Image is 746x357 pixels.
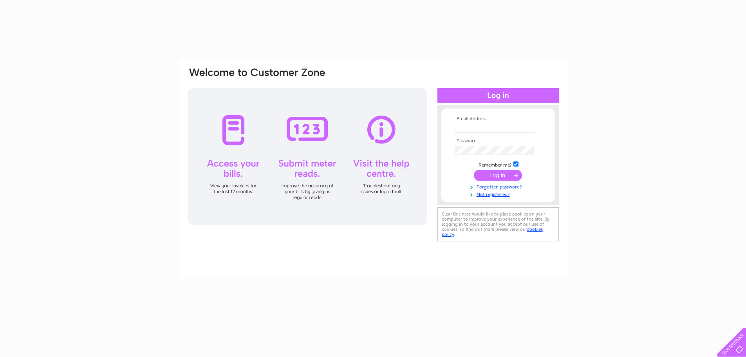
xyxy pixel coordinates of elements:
a: Not registered? [455,190,544,198]
td: Remember me? [453,160,544,168]
a: Forgotten password? [455,183,544,190]
div: Clear Business would like to place cookies on your computer to improve your experience of the sit... [437,207,559,241]
a: cookies policy [442,227,543,237]
th: Email Address: [453,116,544,122]
th: Password: [453,138,544,144]
input: Submit [474,170,522,181]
